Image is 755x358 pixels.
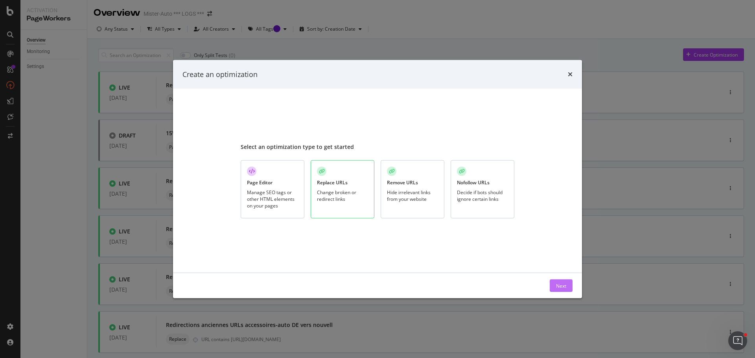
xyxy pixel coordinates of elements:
div: Remove URLs [387,179,418,186]
div: Select an optimization type to get started [241,143,514,151]
div: Manage SEO tags or other HTML elements on your pages [247,189,298,209]
div: times [568,69,573,79]
div: Create an optimization [182,69,258,79]
div: Next [556,282,566,289]
iframe: Intercom live chat [728,331,747,350]
div: Replace URLs [317,179,348,186]
button: Next [550,279,573,292]
div: Page Editor [247,179,273,186]
div: Hide irrelevant links from your website [387,189,438,202]
div: Decide if bots should ignore certain links [457,189,508,202]
div: modal [173,60,582,298]
div: Change broken or redirect links [317,189,368,202]
div: Nofollow URLs [457,179,490,186]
